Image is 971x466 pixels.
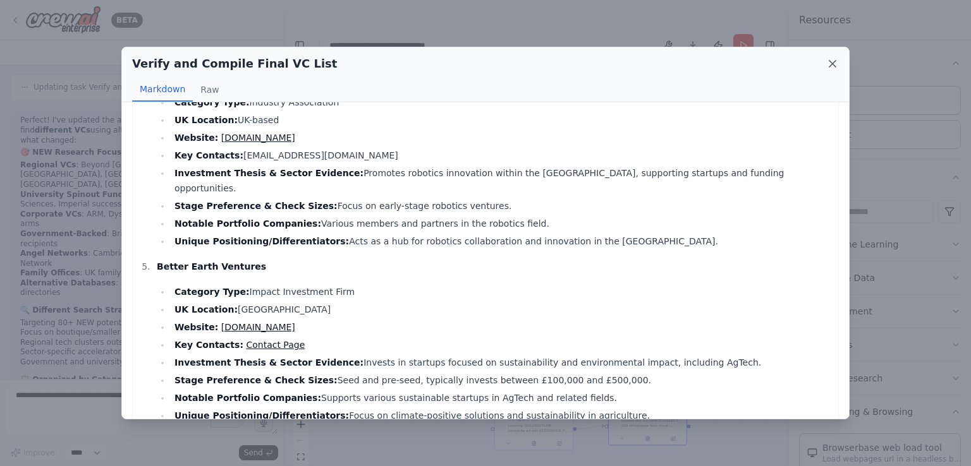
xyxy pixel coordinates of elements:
[174,97,250,107] strong: Category Type:
[171,148,832,163] li: [EMAIL_ADDRESS][DOMAIN_NAME]
[171,112,832,128] li: UK-based
[157,261,266,272] strong: Better Earth Ventures
[174,410,349,421] strong: Unique Positioning/Differentiators:
[221,322,295,332] a: [DOMAIN_NAME]
[174,168,363,178] strong: Investment Thesis & Sector Evidence:
[221,133,295,143] a: [DOMAIN_NAME]
[171,408,832,423] li: Focus on climate-positive solutions and sustainability in agriculture.
[132,78,193,102] button: Markdown
[171,165,832,196] li: Promotes robotics innovation within the [GEOGRAPHIC_DATA], supporting startups and funding opport...
[171,234,832,249] li: Acts as a hub for robotics collaboration and innovation in the [GEOGRAPHIC_DATA].
[193,78,226,102] button: Raw
[171,216,832,231] li: Various members and partners in the robotics field.
[171,284,832,299] li: Impact Investment Firm
[174,236,349,246] strong: Unique Positioning/Differentiators:
[174,304,238,314] strong: UK Location:
[174,218,321,229] strong: Notable Portfolio Companies:
[174,201,338,211] strong: Stage Preference & Check Sizes:
[174,322,218,332] strong: Website:
[174,133,218,143] strong: Website:
[174,393,321,403] strong: Notable Portfolio Companies:
[174,340,243,350] strong: Key Contacts:
[171,198,832,213] li: Focus on early-stage robotics ventures.
[171,373,832,388] li: Seed and pre-seed, typically invests between £100,000 and £500,000.
[171,302,832,317] li: [GEOGRAPHIC_DATA]
[171,355,832,370] li: Invests in startups focused on sustainability and environmental impact, including AgTech.
[174,375,338,385] strong: Stage Preference & Check Sizes:
[246,340,305,350] a: Contact Page
[171,390,832,405] li: Supports various sustainable startups in AgTech and related fields.
[174,287,250,297] strong: Category Type:
[174,150,243,160] strong: Key Contacts:
[132,55,337,73] h2: Verify and Compile Final VC List
[174,115,238,125] strong: UK Location:
[174,357,363,367] strong: Investment Thesis & Sector Evidence:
